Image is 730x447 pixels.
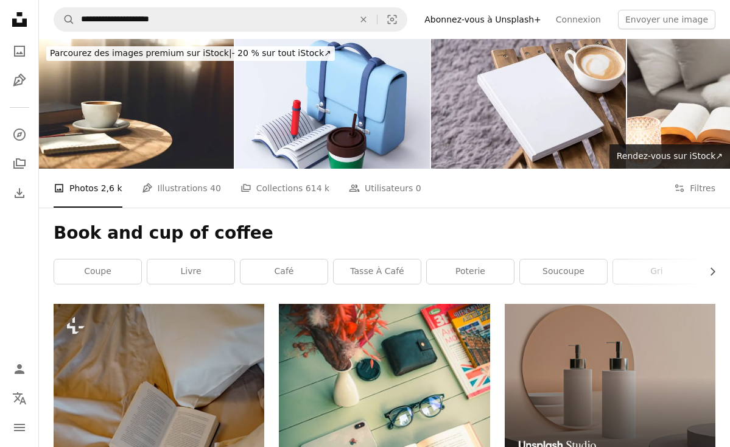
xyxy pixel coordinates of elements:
img: Rendu 3D du paquet, du livre et du café sur fond blanc. Business Starter pack Concept. [235,39,430,169]
form: Rechercher des visuels sur tout le site [54,7,407,32]
a: poterie [427,259,514,284]
a: Explorer [7,122,32,147]
a: Collections [7,152,32,176]
h1: Book and cup of coffee [54,222,715,244]
span: 0 [416,181,421,195]
a: livre [147,259,234,284]
a: Rendez-vous sur iStock↗ [609,144,730,169]
a: Photos [7,39,32,63]
a: Connexion / S’inscrire [7,357,32,381]
a: soucoupe [520,259,607,284]
span: Rendez-vous sur iStock ↗ [617,151,723,161]
img: blank book mockup on wooden chair with cappuccino, pen and grey rug [431,39,626,169]
span: 40 [210,181,221,195]
a: café [240,259,328,284]
button: Menu [7,415,32,440]
a: Illustrations [7,68,32,93]
a: Connexion [549,10,608,29]
a: Illustrations 40 [142,169,221,208]
span: Parcourez des images premium sur iStock | [50,48,232,58]
a: Utilisateurs 0 [349,169,421,208]
button: faire défiler la liste vers la droite [701,259,715,284]
a: coupe [54,259,141,284]
button: Envoyer une image [618,10,715,29]
a: Collections 614 k [240,169,329,208]
button: Rechercher sur Unsplash [54,8,75,31]
button: Langue [7,386,32,410]
button: Filtres [674,169,715,208]
a: gri [613,259,700,284]
a: Abonnez-vous à Unsplash+ [417,10,549,29]
img: concept business, ton vintage [39,39,234,169]
button: Recherche de visuels [377,8,407,31]
a: Historique de téléchargement [7,181,32,205]
div: - 20 % sur tout iStock ↗ [46,46,335,61]
a: tasse à café [334,259,421,284]
span: 614 k [306,181,329,195]
a: Parcourez des images premium sur iStock|- 20 % sur tout iStock↗ [39,39,342,68]
button: Effacer [350,8,377,31]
